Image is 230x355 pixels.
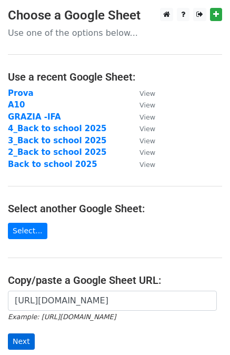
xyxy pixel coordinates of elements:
[129,160,155,169] a: View
[8,27,222,38] p: Use one of the options below...
[8,274,222,287] h4: Copy/paste a Google Sheet URL:
[177,304,230,355] iframe: Chat Widget
[8,160,97,169] a: Back to school 2025
[8,202,222,215] h4: Select another Google Sheet:
[139,161,155,169] small: View
[129,147,155,157] a: View
[129,136,155,145] a: View
[8,223,47,239] a: Select...
[129,88,155,98] a: View
[8,100,25,110] a: A10
[177,304,230,355] div: Widget chat
[8,88,34,98] a: Prova
[8,112,61,122] a: GRAZIA -IFA
[139,137,155,145] small: View
[139,101,155,109] small: View
[8,8,222,23] h3: Choose a Google Sheet
[8,291,217,311] input: Paste your Google Sheet URL here
[129,124,155,133] a: View
[139,149,155,156] small: View
[8,313,116,321] small: Example: [URL][DOMAIN_NAME]
[139,125,155,133] small: View
[8,124,107,133] a: 4_Back to school 2025
[129,100,155,110] a: View
[8,147,107,157] a: 2_Back to school 2025
[129,112,155,122] a: View
[139,90,155,97] small: View
[8,333,35,350] input: Next
[8,136,107,145] a: 3_Back to school 2025
[8,71,222,83] h4: Use a recent Google Sheet:
[139,113,155,121] small: View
